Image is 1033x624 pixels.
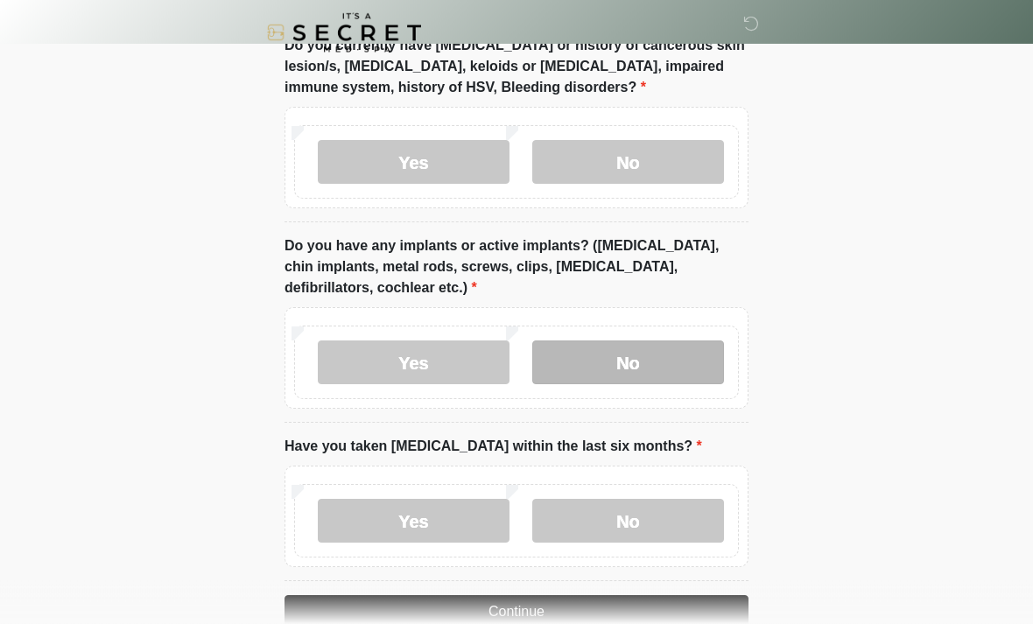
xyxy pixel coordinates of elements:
[285,236,748,299] label: Do you have any implants or active implants? ([MEDICAL_DATA], chin implants, metal rods, screws, ...
[267,13,421,53] img: It's A Secret Med Spa Logo
[318,341,509,385] label: Yes
[532,141,724,185] label: No
[285,36,748,99] label: Do you currently have [MEDICAL_DATA] or history of cancerous skin lesion/s, [MEDICAL_DATA], keloi...
[532,341,724,385] label: No
[318,141,509,185] label: Yes
[532,500,724,543] label: No
[285,437,702,458] label: Have you taken [MEDICAL_DATA] within the last six months?
[318,500,509,543] label: Yes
